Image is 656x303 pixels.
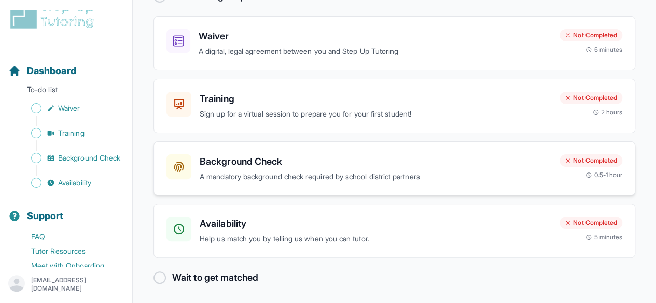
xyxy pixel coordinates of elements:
button: Support [4,192,128,227]
div: 5 minutes [585,46,622,54]
p: Help us match you by telling us when you can tutor. [200,233,551,245]
div: Not Completed [560,217,622,229]
a: Availability [8,176,132,190]
h3: Waiver [199,29,551,44]
a: Tutor Resources [8,244,132,258]
span: Availability [58,178,91,188]
a: AvailabilityHelp us match you by telling us when you can tutor.Not Completed5 minutes [153,204,635,258]
span: Support [27,209,64,223]
p: A mandatory background check required by school district partners [200,171,551,183]
a: WaiverA digital, legal agreement between you and Step Up TutoringNot Completed5 minutes [153,16,635,70]
h3: Training [200,92,551,106]
a: FAQ [8,229,132,244]
a: Background Check [8,151,132,165]
p: To-do list [4,84,128,99]
span: Dashboard [27,64,76,78]
span: Training [58,128,85,138]
p: Sign up for a virtual session to prepare you for your first student! [200,108,551,120]
a: Dashboard [8,64,76,78]
h3: Availability [200,217,551,231]
span: Background Check [58,153,120,163]
h2: Wait to get matched [172,270,258,285]
a: Background CheckA mandatory background check required by school district partnersNot Completed0.5... [153,141,635,196]
div: Not Completed [560,92,622,104]
a: Training [8,126,132,140]
div: Not Completed [560,29,622,41]
div: 2 hours [593,108,623,117]
a: Meet with Onboarding Support [8,258,132,283]
div: Not Completed [560,154,622,167]
p: [EMAIL_ADDRESS][DOMAIN_NAME] [31,276,124,293]
p: A digital, legal agreement between you and Step Up Tutoring [199,46,551,57]
button: Dashboard [4,47,128,82]
span: Waiver [58,103,80,113]
button: [EMAIL_ADDRESS][DOMAIN_NAME] [8,275,124,294]
a: Waiver [8,101,132,116]
h3: Background Check [200,154,551,169]
div: 5 minutes [585,233,622,241]
a: TrainingSign up for a virtual session to prepare you for your first student!Not Completed2 hours [153,79,635,133]
div: 0.5-1 hour [585,171,622,179]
